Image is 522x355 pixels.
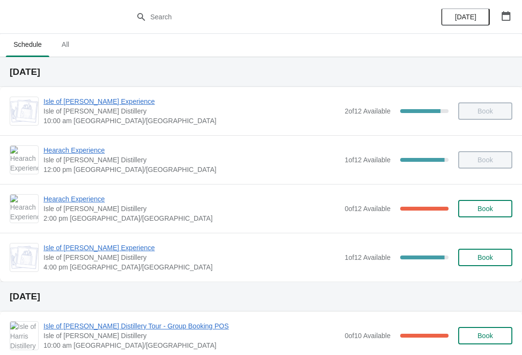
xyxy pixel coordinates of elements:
span: 1 of 12 Available [345,254,391,261]
span: Isle of [PERSON_NAME] Distillery Tour - Group Booking POS [43,321,340,331]
span: Isle of [PERSON_NAME] Experience [43,243,340,253]
span: 10:00 am [GEOGRAPHIC_DATA]/[GEOGRAPHIC_DATA] [43,341,340,350]
span: All [53,36,77,53]
button: Book [458,327,512,344]
img: Isle of Harris Gin Experience | Isle of Harris Distillery | 4:00 pm Europe/London [10,246,38,269]
span: 0 of 10 Available [345,332,391,340]
input: Search [150,8,391,26]
span: 2 of 12 Available [345,107,391,115]
h2: [DATE] [10,292,512,301]
button: Book [458,249,512,266]
span: Isle of [PERSON_NAME] Distillery [43,106,340,116]
span: Isle of [PERSON_NAME] Distillery [43,331,340,341]
h2: [DATE] [10,67,512,77]
span: [DATE] [455,13,476,21]
span: Isle of [PERSON_NAME] Distillery [43,155,340,165]
button: Book [458,200,512,217]
img: Isle of Harris Distillery Tour - Group Booking POS | Isle of Harris Distillery | 10:00 am Europe/... [10,322,38,350]
span: Hearach Experience [43,194,340,204]
span: 0 of 12 Available [345,205,391,213]
button: [DATE] [441,8,490,26]
span: 12:00 pm [GEOGRAPHIC_DATA]/[GEOGRAPHIC_DATA] [43,165,340,174]
span: Schedule [6,36,49,53]
img: Isle of Harris Gin Experience | Isle of Harris Distillery | 10:00 am Europe/London [10,99,38,123]
span: Book [478,254,493,261]
span: Isle of [PERSON_NAME] Distillery [43,253,340,262]
span: 4:00 pm [GEOGRAPHIC_DATA]/[GEOGRAPHIC_DATA] [43,262,340,272]
span: 2:00 pm [GEOGRAPHIC_DATA]/[GEOGRAPHIC_DATA] [43,213,340,223]
img: Hearach Experience | Isle of Harris Distillery | 2:00 pm Europe/London [10,195,38,223]
img: Hearach Experience | Isle of Harris Distillery | 12:00 pm Europe/London [10,146,38,174]
span: Book [478,205,493,213]
span: Book [478,332,493,340]
span: Isle of [PERSON_NAME] Experience [43,97,340,106]
span: Isle of [PERSON_NAME] Distillery [43,204,340,213]
span: 1 of 12 Available [345,156,391,164]
span: Hearach Experience [43,145,340,155]
span: 10:00 am [GEOGRAPHIC_DATA]/[GEOGRAPHIC_DATA] [43,116,340,126]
